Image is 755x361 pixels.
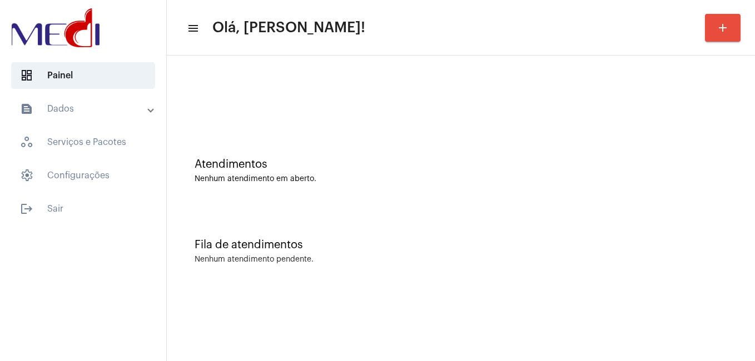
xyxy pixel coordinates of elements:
span: Configurações [11,162,155,189]
span: Sair [11,195,155,222]
mat-icon: sidenav icon [20,202,33,215]
div: Nenhum atendimento pendente. [195,255,314,264]
span: Painel [11,62,155,89]
span: sidenav icon [20,169,33,182]
span: Olá, [PERSON_NAME]! [212,19,365,37]
span: Serviços e Pacotes [11,129,155,156]
mat-expansion-panel-header: sidenav iconDados [7,96,166,122]
div: Atendimentos [195,158,727,171]
span: sidenav icon [20,69,33,82]
mat-icon: sidenav icon [187,22,198,35]
div: Nenhum atendimento em aberto. [195,175,727,183]
span: sidenav icon [20,136,33,149]
mat-panel-title: Dados [20,102,148,116]
img: d3a1b5fa-500b-b90f-5a1c-719c20e9830b.png [9,6,102,50]
mat-icon: sidenav icon [20,102,33,116]
div: Fila de atendimentos [195,239,727,251]
mat-icon: add [716,21,729,34]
